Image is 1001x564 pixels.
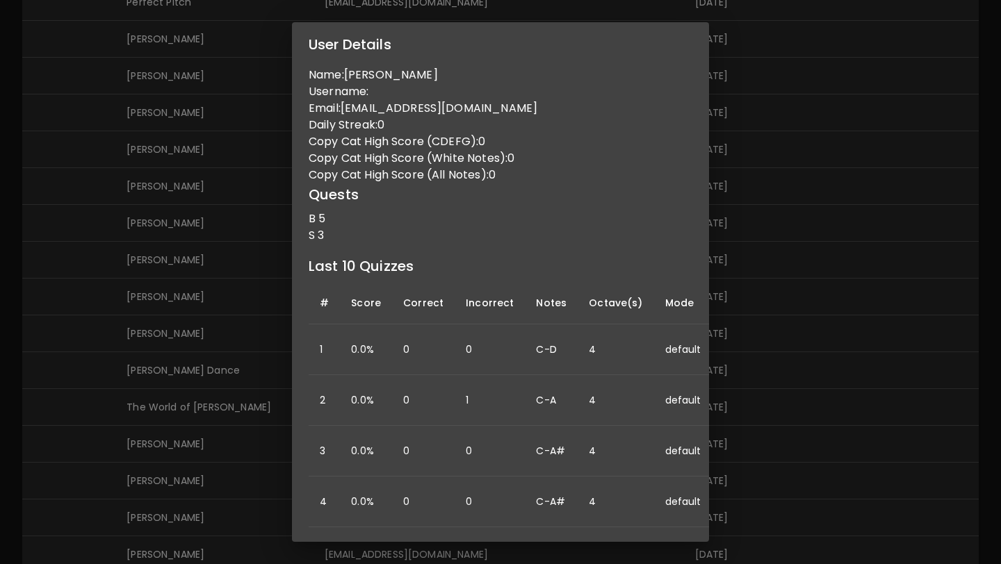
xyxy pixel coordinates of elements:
th: Score [340,282,392,324]
p: Copy Cat High Score (All Notes): 0 [309,167,692,183]
td: 0 [455,426,525,476]
td: C-A# [525,476,578,527]
td: C-A [525,375,578,426]
td: 0 [392,324,455,375]
td: 0.0% [340,324,392,375]
td: 4 [309,476,340,527]
th: Correct [392,282,455,324]
td: 0 [455,324,525,375]
p: Daily Streak: 0 [309,117,692,133]
p: S 3 [309,227,692,244]
th: Octave(s) [578,282,653,324]
td: 4 [578,476,653,527]
p: Copy Cat High Score (CDEFG): 0 [309,133,692,150]
th: Incorrect [455,282,525,324]
h6: Last 10 Quizzes [309,255,692,277]
th: Mode [654,282,713,324]
td: 0 [392,476,455,527]
td: 0 [392,426,455,476]
td: C-A# [525,426,578,476]
td: 0.0% [340,375,392,426]
th: # [309,282,340,324]
h6: Quests [309,183,692,206]
td: 4 [578,324,653,375]
p: Email: [EMAIL_ADDRESS][DOMAIN_NAME] [309,100,692,117]
td: 1 [309,324,340,375]
td: 1 [455,375,525,426]
p: Name: [PERSON_NAME] [309,67,692,83]
td: 0 [392,375,455,426]
td: default [654,324,713,375]
td: 0.0% [340,426,392,476]
td: 4 [578,375,653,426]
td: 2 [309,375,340,426]
td: 4 [578,426,653,476]
td: 3 [309,426,340,476]
td: default [654,476,713,527]
td: C-D [525,324,578,375]
td: default [654,426,713,476]
td: 0 [455,476,525,527]
p: Username: [309,83,692,100]
h2: User Details [292,22,709,67]
td: 0.0% [340,476,392,527]
th: Notes [525,282,578,324]
p: Copy Cat High Score (White Notes): 0 [309,150,692,167]
td: default [654,375,713,426]
p: B 5 [309,210,692,227]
